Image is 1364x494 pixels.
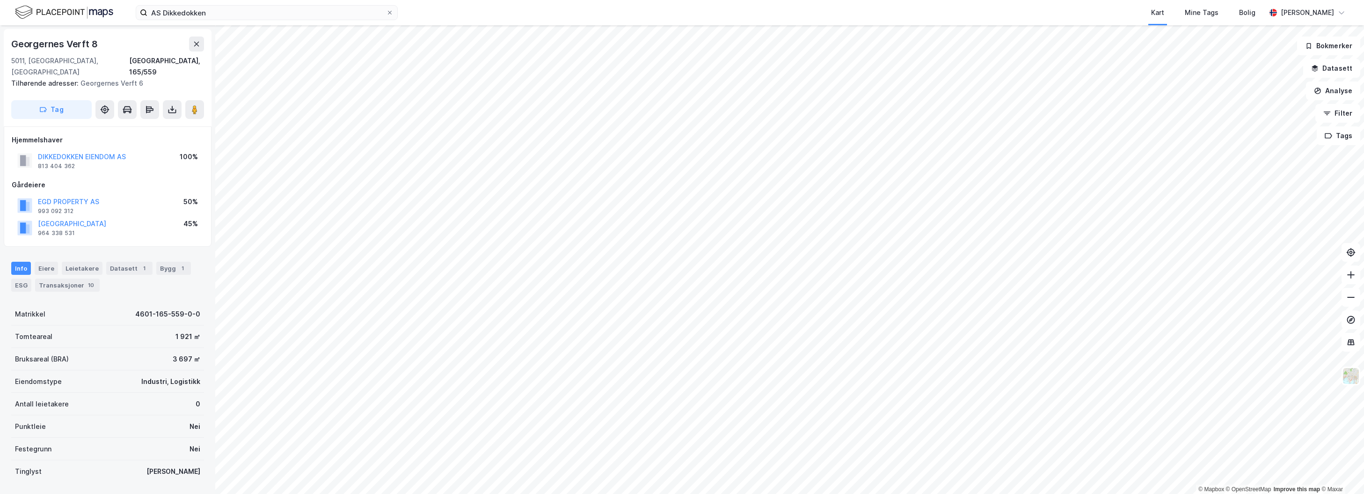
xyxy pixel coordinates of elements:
[11,279,31,292] div: ESG
[135,309,200,320] div: 4601-165-559-0-0
[15,466,42,477] div: Tinglyst
[62,262,102,275] div: Leietakere
[1317,449,1364,494] iframe: Chat Widget
[11,79,80,87] span: Tilhørende adresser:
[1274,486,1320,493] a: Improve this map
[129,55,204,78] div: [GEOGRAPHIC_DATA], 165/559
[178,264,187,273] div: 1
[35,279,100,292] div: Transaksjoner
[38,207,73,215] div: 993 092 312
[11,100,92,119] button: Tag
[1297,37,1360,55] button: Bokmerker
[1239,7,1255,18] div: Bolig
[106,262,153,275] div: Datasett
[141,376,200,387] div: Industri, Logistikk
[11,262,31,275] div: Info
[146,466,200,477] div: [PERSON_NAME]
[1198,486,1224,493] a: Mapbox
[190,421,200,432] div: Nei
[11,55,129,78] div: 5011, [GEOGRAPHIC_DATA], [GEOGRAPHIC_DATA]
[1185,7,1218,18] div: Mine Tags
[15,443,51,455] div: Festegrunn
[15,4,113,21] img: logo.f888ab2527a4732fd821a326f86c7f29.svg
[173,354,200,365] div: 3 697 ㎡
[139,264,149,273] div: 1
[38,162,75,170] div: 813 404 362
[175,331,200,342] div: 1 921 ㎡
[38,229,75,237] div: 964 338 531
[156,262,191,275] div: Bygg
[180,151,198,162] div: 100%
[86,280,96,290] div: 10
[183,196,198,207] div: 50%
[15,398,69,410] div: Antall leietakere
[15,354,69,365] div: Bruksareal (BRA)
[1281,7,1334,18] div: [PERSON_NAME]
[196,398,200,410] div: 0
[1315,104,1360,123] button: Filter
[35,262,58,275] div: Eiere
[15,376,62,387] div: Eiendomstype
[1226,486,1271,493] a: OpenStreetMap
[11,78,197,89] div: Georgernes Verft 6
[183,218,198,229] div: 45%
[1317,126,1360,145] button: Tags
[15,421,46,432] div: Punktleie
[15,309,45,320] div: Matrikkel
[147,6,386,20] input: Søk på adresse, matrikkel, gårdeiere, leietakere eller personer
[190,443,200,455] div: Nei
[1151,7,1164,18] div: Kart
[1303,59,1360,78] button: Datasett
[12,179,204,191] div: Gårdeiere
[1306,81,1360,100] button: Analyse
[11,37,99,52] div: Georgernes Verft 8
[1342,367,1360,385] img: Z
[15,331,52,342] div: Tomteareal
[12,134,204,146] div: Hjemmelshaver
